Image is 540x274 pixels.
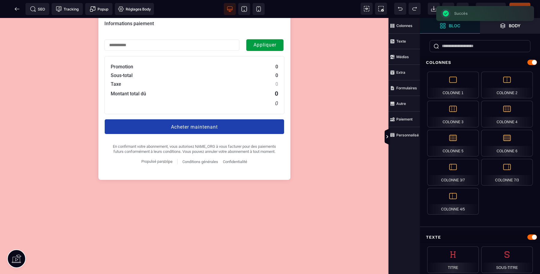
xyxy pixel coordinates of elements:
[52,3,83,15] span: Code de suivi
[182,141,218,146] a: Conditions générales
[476,3,506,15] span: Aperçu
[85,3,112,15] span: Créer une alerte modale
[388,127,420,143] span: Personnalisé
[396,23,412,28] strong: Colonnes
[409,3,421,15] span: Rétablir
[428,3,440,15] span: Importer
[275,46,278,52] text: 0
[275,63,278,69] text: 0
[481,159,533,186] div: Colonne 7/3
[90,6,108,12] span: Popup
[224,3,236,15] span: Voir bureau
[481,72,533,98] div: Colonne 2
[275,55,278,60] text: 0
[30,6,45,12] span: SEO
[396,133,419,137] strong: Personnalisé
[104,3,284,8] h2: Informations paiement
[420,18,480,34] span: Ouvrir les blocs
[388,80,420,96] span: Formulaires
[111,46,133,52] text: Promotion
[427,246,479,273] div: Titre
[427,159,479,186] div: Colonne 3/7
[396,55,409,59] strong: Médias
[118,6,151,12] span: Réglages Body
[388,49,420,65] span: Médias
[388,112,420,127] span: Paiement
[388,96,420,112] span: Autre
[111,55,133,60] text: Sous-total
[396,117,412,121] strong: Paiement
[141,141,163,146] span: Propulsé par
[104,101,284,116] button: Acheter maintenant
[111,73,146,79] text: Montant total dû
[246,21,284,33] button: Appliquer
[427,101,479,127] div: Colonne 3
[449,23,460,28] strong: Bloc
[427,130,479,156] div: Colonne 5
[509,23,520,28] strong: Body
[396,86,417,90] strong: Formulaires
[420,128,426,146] span: Afficher les vues
[420,57,540,68] div: Colonnes
[388,65,420,80] span: Extra
[25,3,49,15] span: Métadata SEO
[396,70,405,75] strong: Extra
[427,188,479,215] div: Colonne 4/5
[388,34,420,49] span: Texte
[111,63,121,69] text: Taxe
[56,6,79,12] span: Tracking
[388,18,420,34] span: Colonnes
[396,101,406,106] strong: Autre
[275,72,278,79] text: 0
[275,82,278,88] text: 0
[481,246,533,273] div: Sous-titre
[442,3,454,15] span: Nettoyage
[253,3,265,15] span: Voir mobile
[481,101,533,127] div: Colonne 4
[427,72,479,98] div: Colonne 1
[420,232,540,243] div: Texte
[375,3,387,15] span: Capture d'écran
[11,3,23,15] span: Retour
[238,3,250,15] span: Voir tablette
[394,3,406,15] span: Défaire
[509,3,530,15] span: Enregistrer le contenu
[457,3,469,15] span: Enregistrer
[361,3,373,15] span: Voir les composants
[223,141,247,146] a: Confidentialité
[481,130,533,156] div: Colonne 6
[480,18,540,34] span: Ouvrir les calques
[396,39,406,43] strong: Texte
[104,126,284,136] div: En confirmant votre abonnement, vous autorisez NAME_ORG à vous facturer pour des paiements futurs...
[141,141,172,146] a: Propulsé par
[115,3,154,15] span: Favicon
